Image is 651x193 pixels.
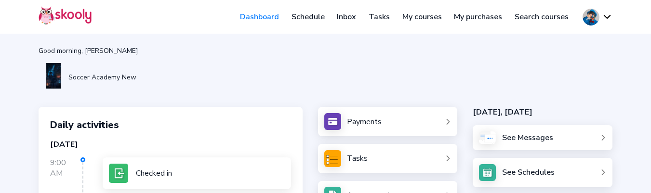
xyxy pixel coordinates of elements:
[362,9,396,25] a: Tasks
[502,167,555,178] div: See Schedules
[473,107,612,117] div: [DATE], [DATE]
[234,9,285,25] a: Dashboard
[324,150,341,167] img: tasksForMpWeb.png
[68,73,136,82] div: Soccer Academy New
[50,168,82,179] div: AM
[50,118,119,131] span: Daily activities
[331,9,363,25] a: Inbox
[109,164,128,183] img: checkin.jpg
[39,6,92,25] img: Skooly
[39,46,612,55] div: Good morning, [PERSON_NAME]
[324,113,341,130] img: payments.jpg
[50,139,291,150] div: [DATE]
[479,164,496,181] img: schedule.jpg
[46,63,61,89] img: 201811220818377463074520373288366nJ2GFMWW9BtblCMA4.jpg
[347,153,368,164] div: Tasks
[448,9,508,25] a: My purchases
[285,9,331,25] a: Schedule
[583,9,612,26] button: chevron down outline
[502,132,553,143] div: See Messages
[347,116,382,127] div: Payments
[396,9,448,25] a: My courses
[136,168,172,179] div: Checked in
[508,9,575,25] a: Search courses
[479,131,496,144] img: message_icon.svg
[324,150,452,167] a: Tasks
[324,113,452,130] a: Payments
